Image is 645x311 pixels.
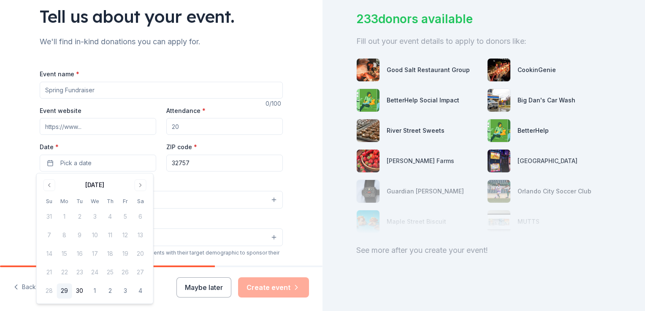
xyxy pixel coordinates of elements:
label: Date [40,143,156,151]
div: We'll find in-kind donations you can apply for. [40,35,283,48]
div: We use this information to help brands find events with their target demographic to sponsor their... [40,249,283,263]
img: photo for Good Salt Restaurant Group [357,59,379,81]
div: See more after you create your event! [356,244,611,257]
div: River Street Sweets [387,126,444,136]
input: https://www... [40,118,156,135]
img: photo for Big Dan's Car Wash [488,89,510,112]
img: photo for CookinGenie [488,59,510,81]
button: Back [14,279,36,296]
img: photo for BetterHelp Social Impact [357,89,379,112]
button: 1 [87,284,103,299]
div: BetterHelp [518,126,549,136]
label: Event website [40,107,81,115]
div: Big Dan's Car Wash [518,95,575,105]
button: Maybe later [176,277,231,298]
button: 3 [118,284,133,299]
div: Tell us about your event. [40,5,283,28]
th: Sunday [42,197,57,206]
img: photo for River Street Sweets [357,119,379,142]
input: Spring Fundraiser [40,82,283,99]
button: 2 [103,284,118,299]
label: ZIP code [166,143,197,151]
th: Monday [57,197,72,206]
input: 12345 (U.S. only) [166,155,283,172]
label: Event name [40,70,79,78]
button: Select [40,228,283,246]
button: Select [40,191,283,209]
button: 4 [133,284,148,299]
input: 20 [166,118,283,135]
button: 29 [57,284,72,299]
th: Thursday [103,197,118,206]
th: Saturday [133,197,148,206]
label: Attendance [166,107,206,115]
div: Good Salt Restaurant Group [387,65,470,75]
img: photo for BetterHelp [488,119,510,142]
button: Go to previous month [43,179,55,191]
button: Go to next month [135,179,146,191]
div: 0 /100 [266,99,283,109]
button: 30 [72,284,87,299]
div: CookinGenie [518,65,556,75]
div: [DATE] [85,180,104,190]
th: Wednesday [87,197,103,206]
div: Fill out your event details to apply to donors like: [356,35,611,48]
button: Pick a date [40,155,156,172]
span: Pick a date [60,158,92,168]
div: 233 donors available [356,10,611,28]
div: BetterHelp Social Impact [387,95,459,105]
th: Friday [118,197,133,206]
th: Tuesday [72,197,87,206]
